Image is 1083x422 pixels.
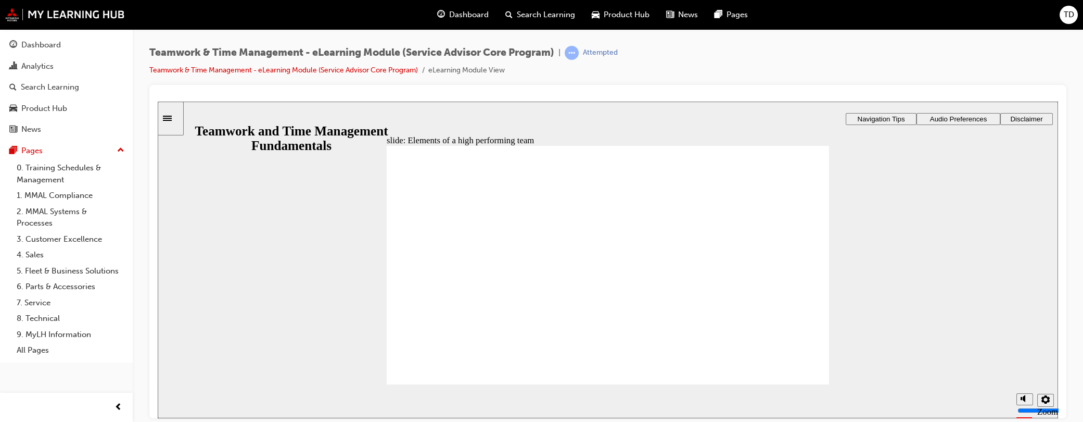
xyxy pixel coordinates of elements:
a: 4. Sales [12,247,129,263]
a: news-iconNews [658,4,706,26]
label: Zoom to fit [880,305,900,336]
button: Disclaimer [843,11,895,23]
a: News [4,120,129,139]
span: search-icon [505,8,513,21]
button: TD [1060,6,1078,24]
a: 1. MMAL Compliance [12,188,129,204]
a: All Pages [12,342,129,358]
div: Pages [21,145,43,157]
span: car-icon [9,104,17,114]
div: Analytics [21,60,54,72]
span: Disclaimer [852,14,885,21]
a: search-iconSearch Learning [497,4,583,26]
span: search-icon [9,83,17,92]
button: settings [880,292,896,305]
div: Attempted [583,48,618,58]
span: prev-icon [114,401,122,414]
a: Search Learning [4,78,129,97]
span: Dashboard [449,9,489,21]
button: Pages [4,141,129,160]
span: pages-icon [9,146,17,156]
a: guage-iconDashboard [429,4,497,26]
button: DashboardAnalyticsSearch LearningProduct HubNews [4,33,129,141]
a: 7. Service [12,295,129,311]
span: learningRecordVerb_ATTEMPT-icon [565,46,579,60]
span: guage-icon [9,41,17,50]
span: Search Learning [517,9,575,21]
span: Navigation Tips [699,14,747,21]
span: news-icon [666,8,674,21]
div: News [21,123,41,135]
div: misc controls [853,283,895,317]
button: Audio Preferences [759,11,843,23]
span: News [678,9,698,21]
a: Teamwork & Time Management - eLearning Module (Service Advisor Core Program) [149,66,418,75]
button: Navigation Tips [688,11,759,23]
li: eLearning Module View [428,65,505,77]
a: Analytics [4,57,129,76]
a: 8. Technical [12,311,129,327]
a: car-iconProduct Hub [583,4,658,26]
span: news-icon [9,125,17,134]
div: Product Hub [21,103,67,115]
a: 5. Fleet & Business Solutions [12,263,129,279]
a: 2. MMAL Systems & Processes [12,204,129,231]
button: volume [859,292,875,304]
span: pages-icon [715,8,722,21]
a: 6. Parts & Accessories [12,279,129,295]
a: Dashboard [4,35,129,55]
div: Search Learning [21,81,79,93]
img: mmal [5,8,125,21]
span: TD [1064,9,1074,21]
span: guage-icon [437,8,445,21]
span: | [558,47,560,59]
input: volume [860,305,927,313]
a: 0. Training Schedules & Management [12,160,129,188]
span: Teamwork & Time Management - eLearning Module (Service Advisor Core Program) [149,47,554,59]
span: up-icon [117,144,124,157]
span: car-icon [592,8,600,21]
span: chart-icon [9,62,17,71]
span: Pages [727,9,748,21]
a: 3. Customer Excellence [12,231,129,247]
a: Product Hub [4,99,129,118]
a: pages-iconPages [706,4,756,26]
span: Audio Preferences [772,14,830,21]
div: Dashboard [21,39,61,51]
span: Product Hub [604,9,649,21]
a: 9. MyLH Information [12,327,129,343]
